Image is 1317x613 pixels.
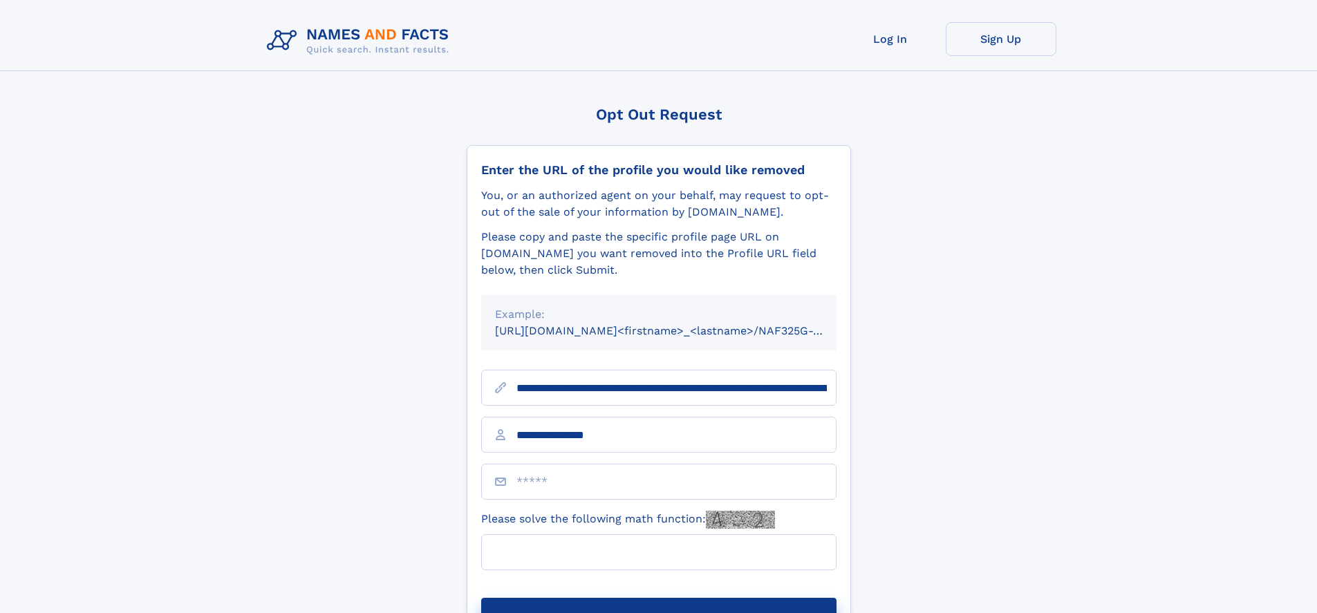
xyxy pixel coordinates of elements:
div: Enter the URL of the profile you would like removed [481,162,837,178]
div: Example: [495,306,823,323]
div: Please copy and paste the specific profile page URL on [DOMAIN_NAME] you want removed into the Pr... [481,229,837,279]
small: [URL][DOMAIN_NAME]<firstname>_<lastname>/NAF325G-xxxxxxxx [495,324,863,337]
a: Sign Up [946,22,1056,56]
div: Opt Out Request [467,106,851,123]
label: Please solve the following math function: [481,511,775,529]
div: You, or an authorized agent on your behalf, may request to opt-out of the sale of your informatio... [481,187,837,220]
img: Logo Names and Facts [261,22,460,59]
a: Log In [835,22,946,56]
